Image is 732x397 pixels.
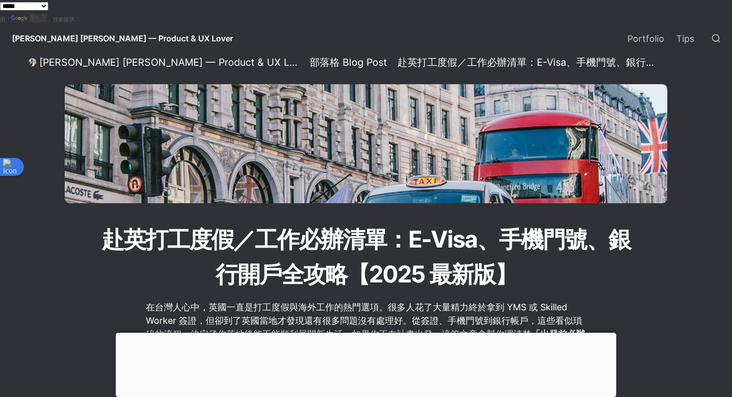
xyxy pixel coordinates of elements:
h1: 赴英打工度假／工作必辦清單：E-Visa、手機門號、銀行開戶全攻略【2025 最新版】 [97,221,635,292]
span: [PERSON_NAME] [PERSON_NAME] — Product & UX Lover [12,33,233,43]
a: 赴英打工度假／工作必辦清單：E-Visa、手機門號、銀行開戶全攻略【2025 最新版】 [394,56,660,68]
a: 翻譯 [11,13,47,23]
img: 赴英打工度假／工作必辦清單：E-Visa、手機門號、銀行開戶全攻略【2025 最新版】 [65,84,667,203]
a: [PERSON_NAME] [PERSON_NAME] — Product & UX Lover [25,56,302,68]
img: Daniel Lee — Product & UX Lover [28,58,36,66]
a: [PERSON_NAME] [PERSON_NAME] — Product & UX Lover [4,24,241,52]
a: 部落格 Blog Post [307,56,390,68]
img: Google 翻譯 [11,15,29,22]
iframe: Advertisement [116,333,616,395]
p: 在台灣人心中，英國一直是打工度假與海外工作的熱門選項。很多人花了大量精力終於拿到 YMS 或 Skilled Worker 簽證，但卻到了英國當地才發現還有很多問題沒有處理好。從簽證、手機門號到... [145,299,587,356]
a: Portfolio [621,24,670,52]
span: / [391,58,393,67]
div: [PERSON_NAME] [PERSON_NAME] — Product & UX Lover [39,56,299,69]
div: 部落格 Blog Post [310,56,387,69]
div: 赴英打工度假／工作必辦清單：E-Visa、手機門號、銀行開戶全攻略【2025 最新版】 [397,56,657,69]
span: / [303,58,306,67]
